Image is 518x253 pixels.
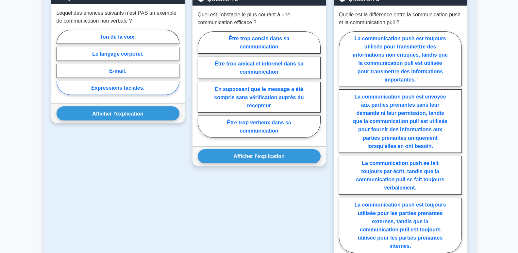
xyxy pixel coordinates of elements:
[353,94,447,149] font: La communication push est envoyée aux parties prenantes sans leur demande ni leur permission, tan...
[109,68,126,74] font: E-mail.
[57,10,176,24] font: Lequel des énoncés suivants n’est PAS un exemple de communication non verbale ?
[356,160,444,190] font: La communication push se fait toujours par écrit, tandis que la communication pull se fait toujou...
[233,154,285,159] font: Afficher l'explication
[339,12,460,25] font: Quelle est la différence entre la communication push et la communication pull ?
[229,36,290,49] font: Être trop concis dans sa communication
[100,34,136,40] font: Ton de la voix.
[198,149,321,163] button: Afficher l'explication
[214,86,304,108] font: En supposant que le message a été compris sans vérification auprès du récepteur
[215,61,303,75] font: Être trop amical et informel dans sa communication
[227,120,291,134] font: Être trop verbeux dans sa communication
[57,106,179,120] button: Afficher l'explication
[91,85,144,91] font: Expressions faciales.
[198,12,291,25] font: Quel est l’obstacle le plus courant à une communication efficace ?
[92,111,143,116] font: Afficher l'explication
[354,202,446,249] font: La communication push est toujours utilisée pour les parties prenantes externes, tandis que la co...
[353,36,448,82] font: La communication push est toujours utilisée pour transmettre des informations non critiques, tand...
[92,51,143,57] font: Le langage corporel.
